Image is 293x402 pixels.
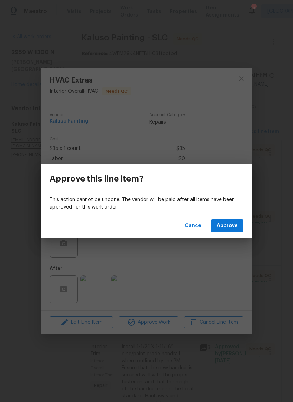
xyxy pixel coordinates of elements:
[217,222,238,230] span: Approve
[50,174,144,184] h3: Approve this line item?
[185,222,203,230] span: Cancel
[50,196,243,211] p: This action cannot be undone. The vendor will be paid after all items have been approved for this...
[182,219,206,232] button: Cancel
[211,219,243,232] button: Approve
